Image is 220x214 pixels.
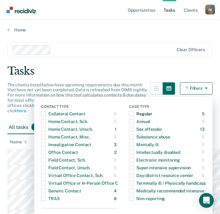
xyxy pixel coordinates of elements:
div: 0 [114,155,118,165]
div: Generic Contact [41,186,81,196]
div: 0 [202,155,206,165]
div: 0 [202,171,206,180]
div: Tasks [7,65,213,77]
div: 0 [114,109,118,119]
div: Investigative Contact [41,140,91,150]
div: Field Contact, Sch. [41,155,86,165]
div: Mentally ill [129,140,158,150]
div: 0 [114,171,118,180]
div: Intellectually disabled [129,147,180,157]
div: 13 [200,124,206,134]
button: Filters [180,82,213,95]
div: Case Type [129,105,206,110]
div: Day/district resource center [129,171,193,180]
div: 4 [114,186,118,196]
div: Terminally ill / Physically handicapped [129,178,212,188]
div: 0 [202,132,206,142]
div: Field Contact, Unsch. [41,163,90,173]
div: Contact Type [41,105,118,110]
div: Super-intensive supervision [129,163,191,173]
div: Substance abuse [129,132,170,142]
div: Home Contact, Misc. [41,132,90,142]
div: 0 [202,147,206,157]
a: here [32,103,41,108]
span: 18 [31,123,43,131]
div: 0 [202,140,206,150]
div: Non-reporting [129,194,165,204]
div: Electronic monitoring [129,155,180,165]
a: here [17,108,26,113]
div: 0 [114,163,118,173]
div: 0 [202,163,206,173]
div: Home Contact, Sch. [41,117,88,126]
div: Regular [129,109,152,119]
div: Office Contact [41,147,78,157]
a: Home [7,27,213,33]
img: Recidiviz [6,6,36,13]
div: Open Intercom Messenger [199,193,214,208]
div: Virtual Office or In-Person Office Contact [41,178,131,188]
div: Virtual Office Contact, Sch. [41,171,103,180]
div: Clear officers [177,47,205,52]
div: 8 [114,194,118,204]
div: Name [10,139,27,145]
div: 2 [114,147,118,157]
div: All tasks18 [7,121,44,134]
button: Profile dropdown button [205,5,215,14]
div: 0 [114,132,118,142]
div: 0 [114,117,118,126]
div: Home Contact, Unsch. [41,124,93,134]
div: Sex offender [129,124,162,134]
div: J M [205,5,215,14]
div: TRAS [41,194,59,204]
span: The clients listed below have upcoming requirements due this month that have not yet been complet... [7,82,148,113]
div: 1 [115,124,118,134]
div: 0 [202,117,206,126]
div: Annual [129,117,150,126]
div: Collateral Contact [41,109,85,119]
div: 3 [114,140,118,150]
div: 5 [202,109,206,119]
